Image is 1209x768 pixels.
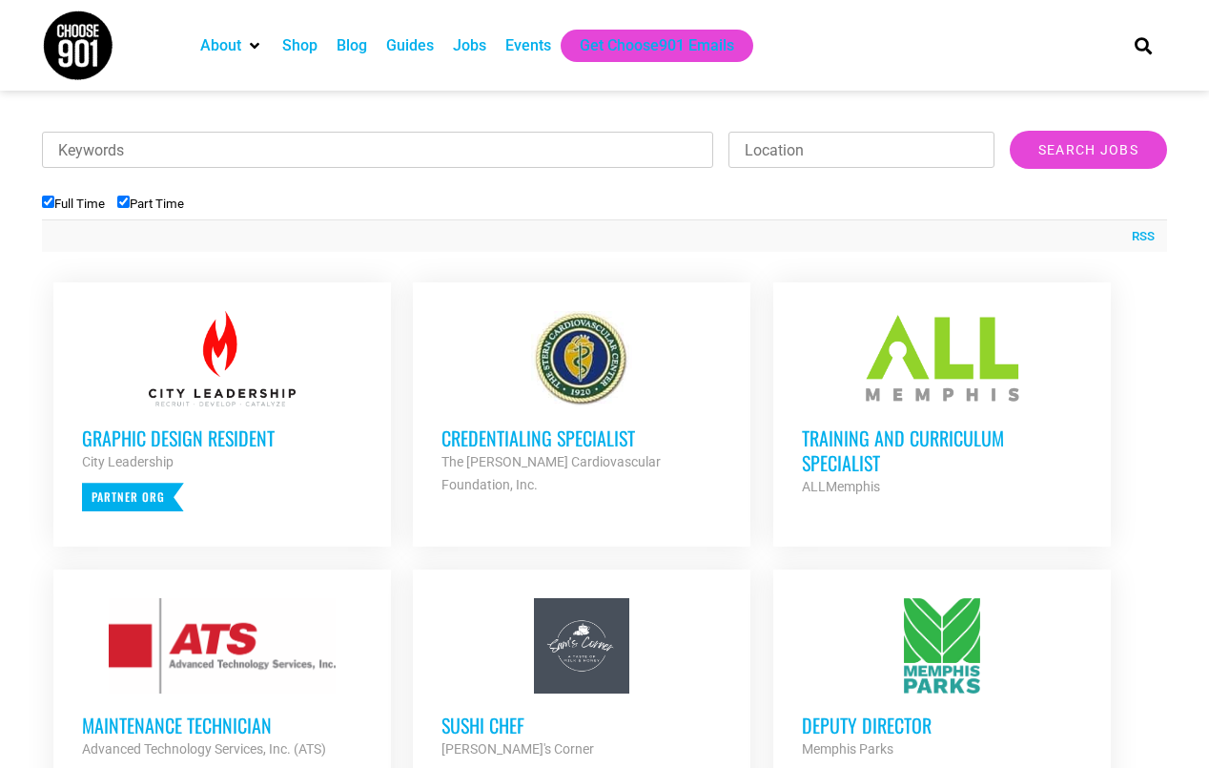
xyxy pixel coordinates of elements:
input: Keywords [42,132,713,168]
div: About [191,30,273,62]
h3: Graphic Design Resident [82,426,362,450]
h3: Sushi Chef [441,713,722,737]
a: Blog [337,34,367,57]
a: Shop [282,34,318,57]
a: Guides [386,34,434,57]
a: Events [505,34,551,57]
h3: Credentialing Specialist [441,426,722,450]
h3: Training and Curriculum Specialist [802,426,1082,475]
label: Part Time [117,197,184,211]
p: Partner Org [82,483,184,511]
a: RSS [1122,227,1155,246]
input: Search Jobs [1010,131,1167,169]
nav: Main nav [191,30,1102,62]
input: Full Time [42,196,54,208]
h3: Maintenance Technician [82,713,362,737]
a: About [200,34,241,57]
a: Training and Curriculum Specialist ALLMemphis [773,282,1111,527]
strong: City Leadership [82,454,174,469]
strong: Advanced Technology Services, Inc. (ATS) [82,741,326,757]
strong: [PERSON_NAME]'s Corner [441,741,594,757]
div: Search [1128,30,1159,61]
h3: Deputy Director [802,713,1082,737]
a: Graphic Design Resident City Leadership Partner Org [53,282,391,540]
input: Part Time [117,196,130,208]
a: Credentialing Specialist The [PERSON_NAME] Cardiovascular Foundation, Inc. [413,282,750,525]
label: Full Time [42,197,105,211]
input: Location [728,132,994,168]
strong: Memphis Parks [802,741,893,757]
strong: ALLMemphis [802,479,880,494]
strong: The [PERSON_NAME] Cardiovascular Foundation, Inc. [441,454,661,492]
a: Get Choose901 Emails [580,34,734,57]
a: Jobs [453,34,486,57]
